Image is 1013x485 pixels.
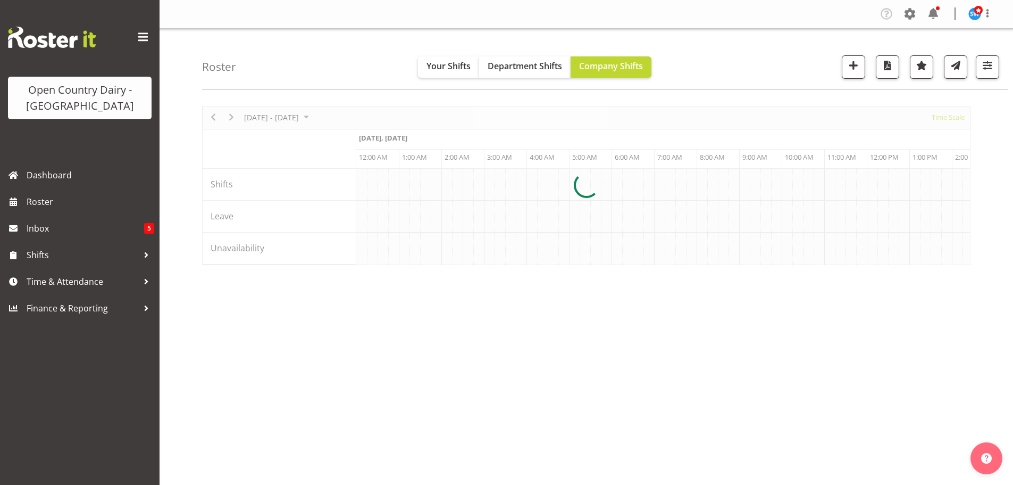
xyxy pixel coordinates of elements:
button: Filter Shifts [976,55,999,79]
span: Inbox [27,220,144,236]
button: Your Shifts [418,56,479,78]
span: Roster [27,194,154,210]
button: Download a PDF of the roster according to the set date range. [876,55,899,79]
span: Finance & Reporting [27,300,138,316]
span: Dashboard [27,167,154,183]
span: Shifts [27,247,138,263]
button: Highlight an important date within the roster. [910,55,933,79]
button: Send a list of all shifts for the selected filtered period to all rostered employees. [944,55,967,79]
button: Department Shifts [479,56,571,78]
img: Rosterit website logo [8,27,96,48]
span: Company Shifts [579,60,643,72]
span: Time & Attendance [27,274,138,290]
h4: Roster [202,61,236,73]
span: Your Shifts [426,60,471,72]
span: 5 [144,223,154,234]
span: Department Shifts [488,60,562,72]
img: help-xxl-2.png [981,453,992,464]
div: Open Country Dairy - [GEOGRAPHIC_DATA] [19,82,141,114]
button: Company Shifts [571,56,651,78]
img: steve-webb7510.jpg [968,7,981,20]
button: Add a new shift [842,55,865,79]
